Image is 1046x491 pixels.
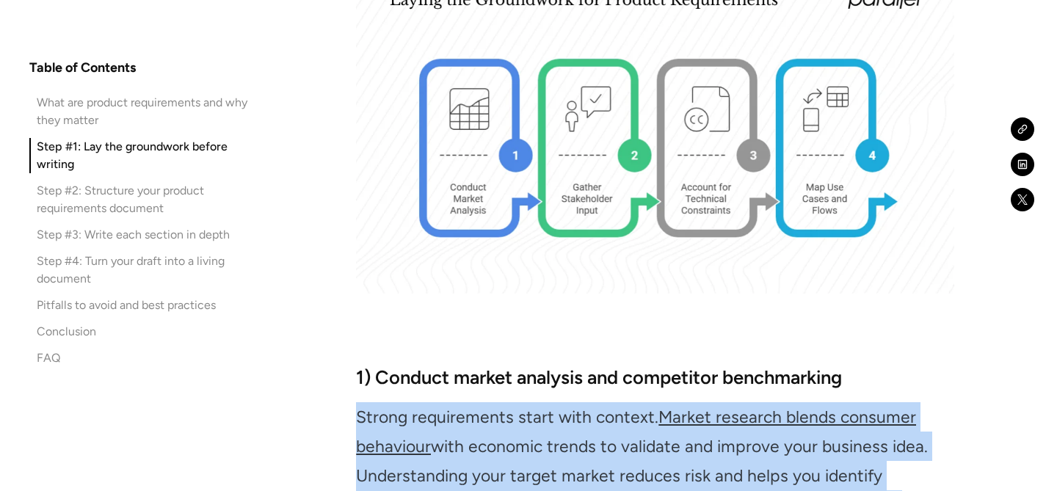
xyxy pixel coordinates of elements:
[37,182,261,217] div: Step #2: Structure your product requirements document
[29,226,261,244] a: Step #3: Write each section in depth
[37,323,96,341] div: Conclusion
[37,226,230,244] div: Step #3: Write each section in depth
[29,252,261,288] a: Step #4: Turn your draft into a living document
[29,59,136,76] h4: Table of Contents
[29,323,261,341] a: Conclusion
[29,94,261,129] a: What are product requirements and why they matter
[29,349,261,367] a: FAQ
[29,138,261,173] a: Step #1: Lay the groundwork before writing
[37,138,261,173] div: Step #1: Lay the groundwork before writing
[37,297,216,314] div: Pitfalls to avoid and best practices
[37,94,261,129] div: What are product requirements and why they matter
[356,366,842,388] strong: 1) Conduct market analysis and competitor benchmarking
[29,297,261,314] a: Pitfalls to avoid and best practices
[37,349,60,367] div: FAQ
[29,182,261,217] a: Step #2: Structure your product requirements document
[37,252,261,288] div: Step #4: Turn your draft into a living document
